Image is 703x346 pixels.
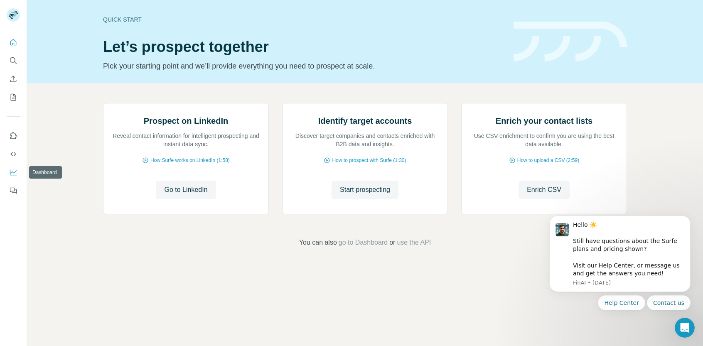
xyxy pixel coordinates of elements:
h2: Prospect on LinkedIn [144,115,228,127]
button: Dashboard [7,165,20,180]
button: Start prospecting [332,181,398,199]
button: Search [7,53,20,68]
p: Discover target companies and contacts enriched with B2B data and insights. [291,132,439,148]
button: My lists [7,90,20,105]
button: Quick start [7,35,20,50]
span: How Surfe works on LinkedIn (1:58) [150,157,230,164]
button: Go to LinkedIn [156,181,216,199]
span: How to upload a CSV (2:59) [517,157,579,164]
span: or [389,238,395,248]
iframe: Intercom notifications message [537,188,703,324]
img: banner [514,22,627,62]
p: Use CSV enrichment to confirm you are using the best data available. [470,132,618,148]
p: Reveal contact information for intelligent prospecting and instant data sync. [112,132,260,148]
button: go to Dashboard [339,238,388,248]
p: Pick your starting point and we’ll provide everything you need to prospect at scale. [103,60,504,72]
button: Feedback [7,183,20,198]
button: Use Surfe API [7,147,20,162]
h1: Let’s prospect together [103,39,504,55]
button: Enrich CSV [7,71,20,86]
button: Use Surfe on LinkedIn [7,128,20,143]
button: use the API [397,238,431,248]
span: How to prospect with Surfe (1:30) [332,157,406,164]
span: Start prospecting [340,185,390,195]
span: You can also [299,238,337,248]
iframe: Intercom live chat [675,318,695,338]
div: Quick start [103,15,504,24]
button: Enrich CSV [519,181,570,199]
span: Enrich CSV [527,185,561,195]
span: Go to LinkedIn [164,185,207,195]
h2: Enrich your contact lists [496,115,592,127]
h2: Identify target accounts [318,115,412,127]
